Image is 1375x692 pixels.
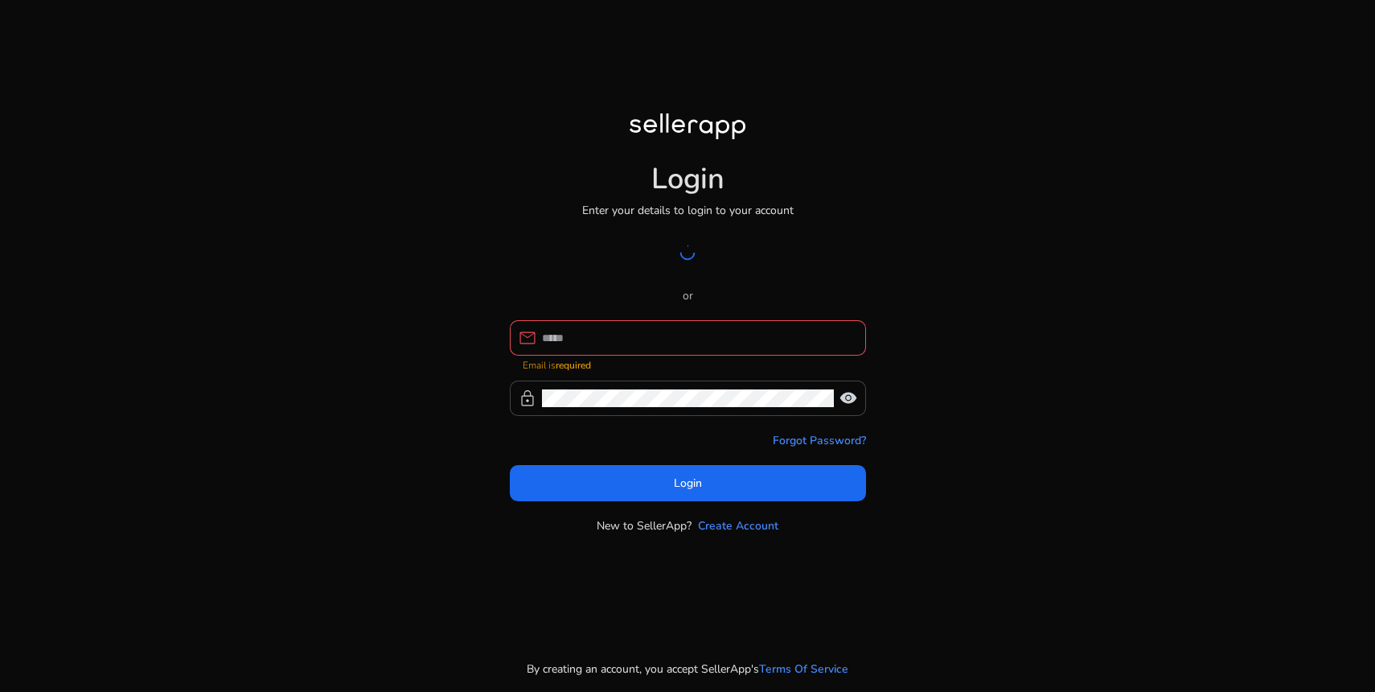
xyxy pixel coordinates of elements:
[773,432,866,449] a: Forgot Password?
[556,359,591,372] strong: required
[523,356,853,373] mat-error: Email is
[698,517,778,534] a: Create Account
[582,202,794,219] p: Enter your details to login to your account
[518,328,537,348] span: mail
[759,661,848,678] a: Terms Of Service
[839,389,858,408] span: visibility
[674,475,702,492] span: Login
[510,287,866,304] p: or
[651,162,724,196] h1: Login
[510,465,866,501] button: Login
[597,517,692,534] p: New to SellerApp?
[518,389,537,408] span: lock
